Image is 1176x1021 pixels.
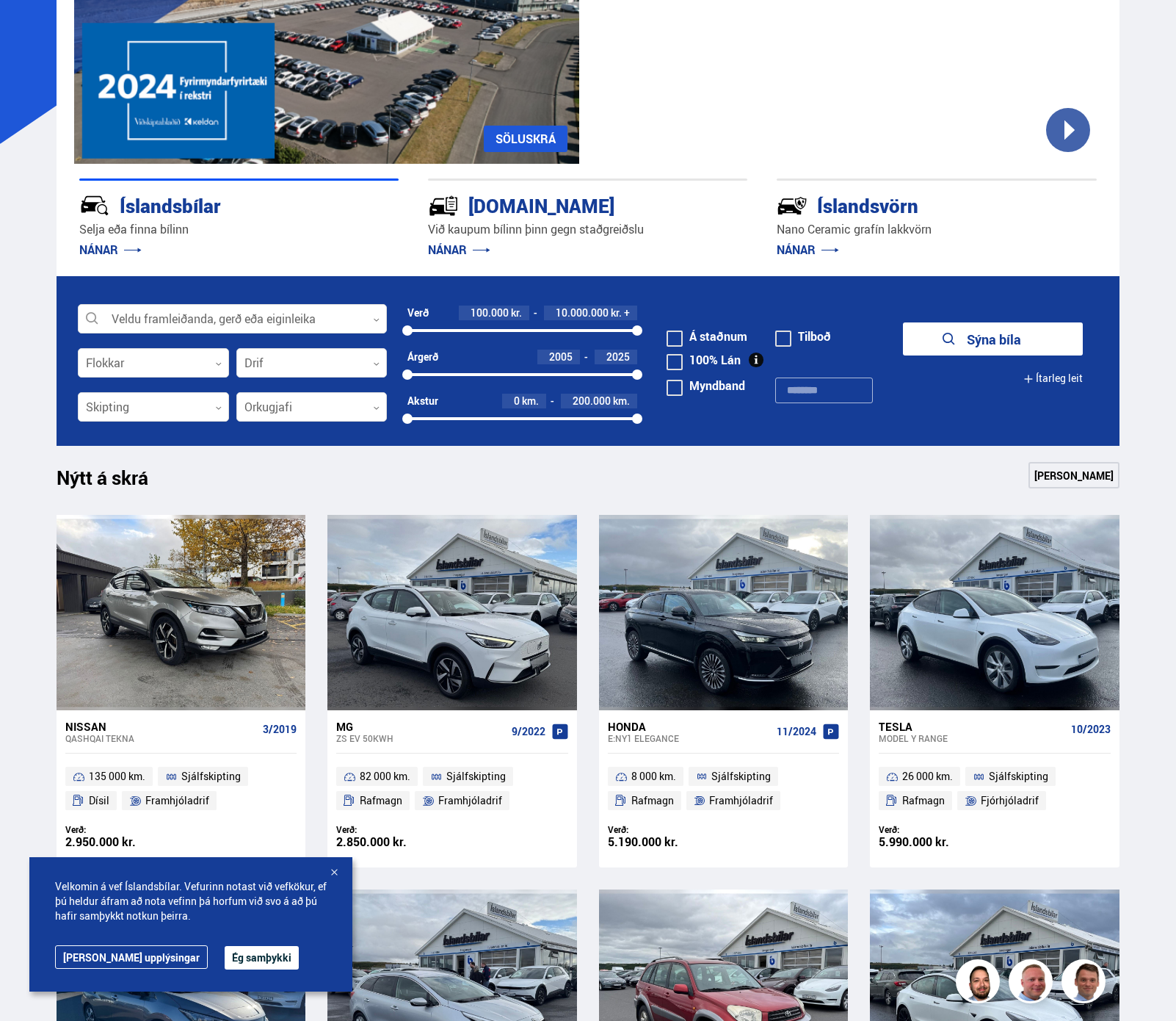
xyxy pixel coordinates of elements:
[608,720,771,733] div: Honda
[407,351,438,363] div: Árgerð
[870,710,1119,867] a: Tesla Model Y RANGE 10/2023 26 000 km. Sjálfskipting Rafmagn Fjórhjóladrif Verð: 5.990.000 kr.
[667,380,745,392] label: Myndband
[336,824,452,835] div: Verð:
[79,242,142,258] a: NÁNAR
[777,726,816,737] span: 11/2024
[667,354,741,366] label: 100% Lán
[79,190,110,221] img: JRvxyua_JYH6wB4c.svg
[549,350,573,364] span: 2005
[777,221,1096,238] p: Nano Ceramic grafín lakkvörn
[599,710,848,867] a: Honda e:Ny1 ELEGANCE 11/2024 8 000 km. Sjálfskipting Rafmagn Framhjóladrif Verð: 5.190.000 kr.
[428,242,490,258] a: NÁNAR
[902,768,953,785] span: 26 000 km.
[989,768,1048,785] span: Sjálfskipting
[1028,462,1119,488] a: [PERSON_NAME]
[611,307,622,319] span: kr.
[608,824,724,835] div: Verð:
[777,242,839,258] a: NÁNAR
[55,945,208,969] a: [PERSON_NAME] upplýsingar
[57,710,305,867] a: Nissan Qashqai TEKNA 3/2019 135 000 km. Sjálfskipting Dísil Framhjóladrif Verð: 2.950.000 kr.
[145,792,209,809] span: Framhjóladrif
[606,350,630,364] span: 2025
[89,792,109,809] span: Dísil
[225,946,299,970] button: Ég samþykki
[89,768,145,785] span: 135 000 km.
[336,836,452,848] div: 2.850.000 kr.
[1071,724,1111,735] span: 10/2023
[556,306,609,320] span: 10.000.000
[511,307,522,319] span: kr.
[12,6,56,50] button: Opna LiveChat spjallviðmót
[902,792,945,809] span: Rafmagn
[1011,962,1055,1006] img: siFngHWaQ9KaOqBr.png
[981,792,1039,809] span: Fjórhjóladrif
[522,395,539,407] span: km.
[711,768,771,785] span: Sjálfskipting
[79,192,346,217] div: Íslandsbílar
[613,395,630,407] span: km.
[879,824,995,835] div: Verð:
[336,733,505,743] div: ZS EV 50KWH
[65,836,181,848] div: 2.950.000 kr.
[428,221,747,238] p: Við kaupum bílinn þinn gegn staðgreiðslu
[263,724,297,735] span: 3/2019
[631,792,674,809] span: Rafmagn
[484,126,567,152] a: SÖLUSKRÁ
[667,331,747,342] label: Á staðnum
[407,307,429,319] div: Verð
[65,733,257,743] div: Qashqai TEKNA
[327,710,576,867] a: MG ZS EV 50KWH 9/2022 82 000 km. Sjálfskipting Rafmagn Framhjóladrif Verð: 2.850.000 kr.
[631,768,676,785] span: 8 000 km.
[65,720,257,733] div: Nissan
[360,768,410,785] span: 82 000 km.
[446,768,506,785] span: Sjálfskipting
[879,836,995,848] div: 5.990.000 kr.
[777,192,1044,217] div: Íslandsvörn
[336,720,505,733] div: MG
[65,824,181,835] div: Verð:
[79,221,399,238] p: Selja eða finna bílinn
[879,733,1064,743] div: Model Y RANGE
[709,792,773,809] span: Framhjóladrif
[360,792,402,809] span: Rafmagn
[903,322,1083,356] button: Sýna bíla
[181,768,241,785] span: Sjálfskipting
[573,394,611,408] span: 200.000
[55,879,327,923] span: Velkomin á vef Íslandsbílar. Vefurinn notast við vefkökur, ef þú heldur áfram að nota vefinn þá h...
[958,962,1002,1006] img: nhp88E3Fdnt1Opn2.png
[514,394,520,408] span: 0
[57,466,174,497] h1: Nýtt á skrá
[438,792,502,809] span: Framhjóladrif
[471,306,509,320] span: 100.000
[775,331,831,342] label: Tilboð
[777,190,807,221] img: -Svtn6bYgwAsiwNX.svg
[407,395,438,407] div: Akstur
[608,836,724,848] div: 5.190.000 kr.
[428,190,459,221] img: tr5P-W3DuiFaO7aO.svg
[512,726,545,737] span: 9/2022
[608,733,771,743] div: e:Ny1 ELEGANCE
[1064,962,1108,1006] img: FbJEzSuNWCJXmdc-.webp
[624,307,630,319] span: +
[428,192,695,217] div: [DOMAIN_NAME]
[879,720,1064,733] div: Tesla
[1023,362,1083,395] button: Ítarleg leit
